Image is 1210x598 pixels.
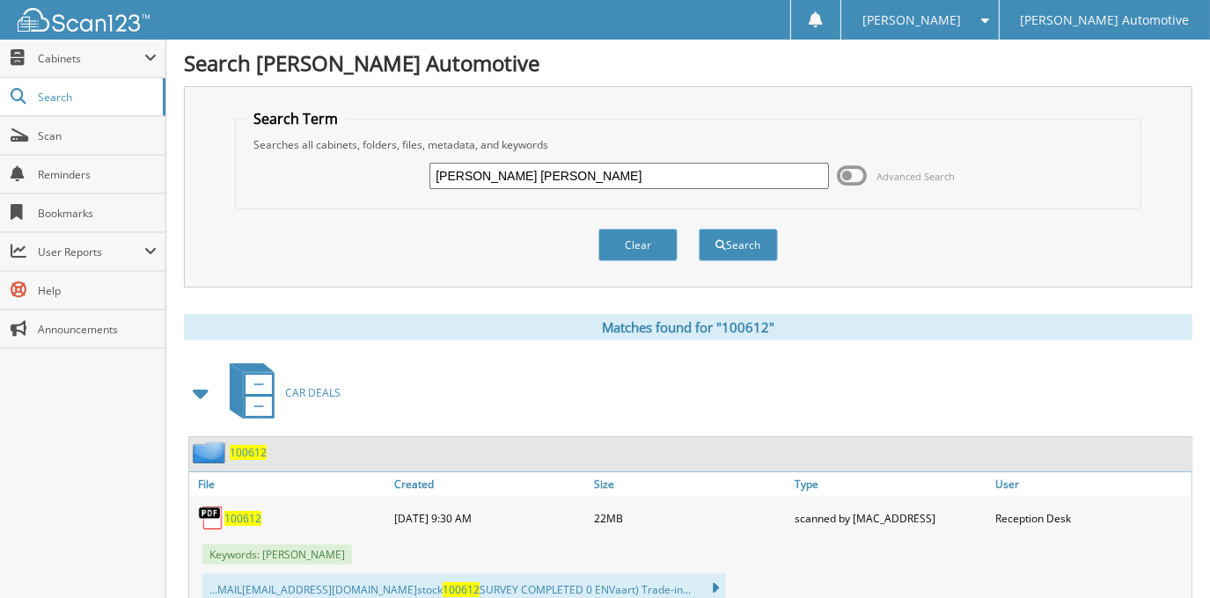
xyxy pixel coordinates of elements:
[590,472,791,496] a: Size
[198,505,224,531] img: PDF.png
[1020,15,1189,26] span: [PERSON_NAME] Automotive
[193,441,230,463] img: folder2.png
[862,15,961,26] span: [PERSON_NAME]
[18,8,150,32] img: scan123-logo-white.svg
[202,544,352,565] span: Keywords: [PERSON_NAME]
[443,582,480,597] span: 100612
[38,51,144,66] span: Cabinets
[598,229,678,261] button: Clear
[699,229,778,261] button: Search
[991,500,1192,536] div: Reception Desk
[38,283,157,298] span: Help
[245,109,347,128] legend: Search Term
[590,500,791,536] div: 22MB
[224,511,261,526] a: 100612
[219,358,341,427] a: CAR DEALS
[184,48,1192,77] h1: Search [PERSON_NAME] Automotive
[38,206,157,221] span: Bookmarks
[230,445,267,460] a: 100612
[790,500,991,536] div: scanned by [MAC_ADDRESS]
[38,244,144,259] span: User Reports
[38,167,157,182] span: Reminders
[285,385,341,400] span: CAR DEALS
[189,472,390,496] a: File
[877,170,956,183] span: Advanced Search
[390,472,590,496] a: Created
[38,128,157,143] span: Scan
[991,472,1192,496] a: User
[245,137,1131,152] div: Searches all cabinets, folders, files, metadata, and keywords
[38,90,154,105] span: Search
[184,314,1192,340] div: Matches found for "100612"
[38,322,157,337] span: Announcements
[790,472,991,496] a: Type
[390,500,590,536] div: [DATE] 9:30 AM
